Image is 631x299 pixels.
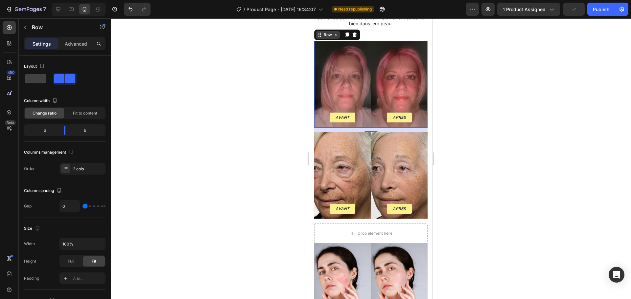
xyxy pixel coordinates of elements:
[24,224,41,233] div: Size
[497,3,560,16] button: 1 product assigned
[3,3,49,16] button: 7
[25,126,59,135] div: 6
[246,6,316,13] span: Product Page - [DATE] 16:34:07
[73,276,104,282] div: Add...
[68,258,74,264] span: Full
[32,23,88,31] p: Row
[33,110,57,116] span: Change ratio
[24,258,36,264] div: Height
[71,126,104,135] div: 6
[92,258,96,264] span: Fit
[309,18,432,299] iframe: Design area
[60,200,80,212] input: Auto
[593,6,609,13] div: Publish
[24,203,32,209] div: Gap
[24,186,63,195] div: Column spacing
[73,166,104,172] div: 2 cols
[587,3,615,16] button: Publish
[244,6,245,13] span: /
[65,40,87,47] p: Advanced
[24,241,35,247] div: Width
[24,62,46,71] div: Layout
[6,70,16,75] div: 450
[24,166,35,172] div: Order
[24,275,39,281] div: Padding
[73,110,97,116] span: Fit to content
[503,6,546,13] span: 1 product assigned
[43,5,46,13] p: 7
[609,267,624,283] div: Open Intercom Messenger
[24,148,75,157] div: Columns management
[5,120,16,125] div: Beta
[33,40,51,47] p: Settings
[338,6,372,12] span: Need republishing
[24,96,59,105] div: Column width
[124,3,151,16] div: Undo/Redo
[60,238,105,250] input: Auto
